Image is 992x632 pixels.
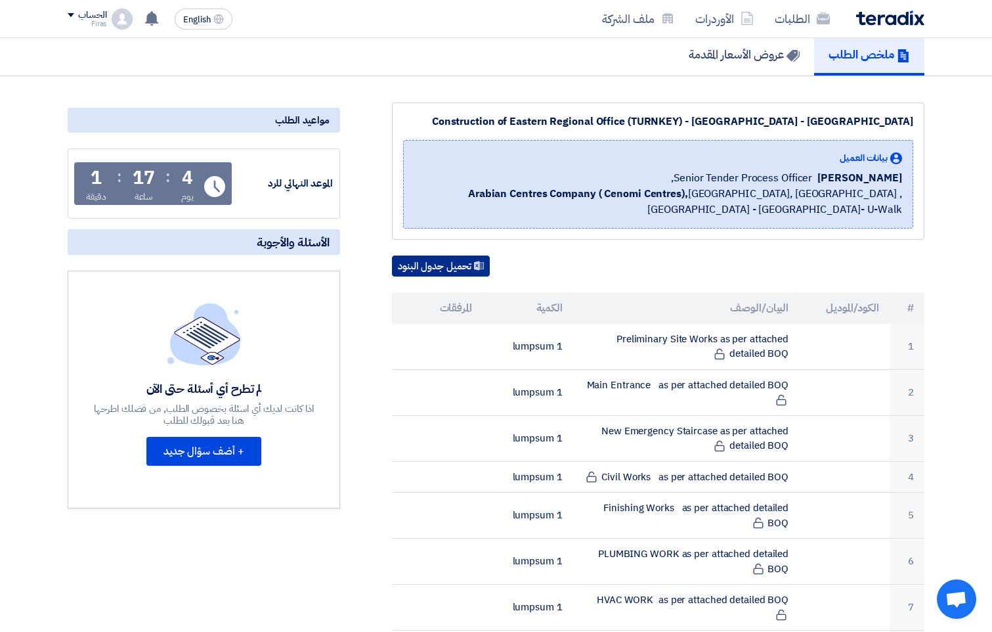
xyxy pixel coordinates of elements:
[890,493,924,539] td: 5
[592,3,685,34] a: ملف الشركة
[573,369,800,415] td: Main Entrance as per attached detailed BOQ
[890,585,924,631] td: 7
[182,169,193,187] div: 4
[573,585,800,631] td: HVAC WORK as per attached detailed BOQ
[167,303,241,365] img: empty_state_list.svg
[483,292,573,324] th: الكمية
[573,493,800,539] td: Finishing Works as per attached detailed BOQ
[799,292,890,324] th: الكود/الموديل
[483,369,573,415] td: 1 lumpsum
[146,437,261,466] button: + أضف سؤال جديد
[175,9,232,30] button: English
[890,461,924,493] td: 4
[483,539,573,585] td: 1 lumpsum
[890,324,924,370] td: 1
[403,114,913,129] div: Construction of Eastern Regional Office (TURNKEY) - [GEOGRAPHIC_DATA] - [GEOGRAPHIC_DATA]
[483,461,573,493] td: 1 lumpsum
[133,169,155,187] div: 17
[890,539,924,585] td: 6
[890,369,924,415] td: 2
[829,47,910,62] h5: ملخص الطلب
[483,493,573,539] td: 1 lumpsum
[414,186,902,217] span: [GEOGRAPHIC_DATA], [GEOGRAPHIC_DATA] ,[GEOGRAPHIC_DATA] - [GEOGRAPHIC_DATA]- U-Walk
[685,3,764,34] a: الأوردرات
[68,108,340,133] div: مواعيد الطلب
[68,20,106,28] div: Firas
[112,9,133,30] img: profile_test.png
[764,3,840,34] a: الطلبات
[93,381,316,396] div: لم تطرح أي أسئلة حتى الآن
[573,415,800,461] td: New Emergency Staircase as per attached detailed BOQ
[483,415,573,461] td: 1 lumpsum
[234,176,333,191] div: الموعد النهائي للرد
[86,190,106,204] div: دقيقة
[181,190,194,204] div: يوم
[890,415,924,461] td: 3
[817,170,902,186] span: [PERSON_NAME]
[674,34,814,76] a: عروض الأسعار المقدمة
[689,47,800,62] h5: عروض الأسعار المقدمة
[392,256,490,277] button: تحميل جدول البنود
[671,170,812,186] span: Senior Tender Process Officer,
[856,11,924,26] img: Teradix logo
[392,292,483,324] th: المرفقات
[483,585,573,631] td: 1 lumpsum
[135,190,154,204] div: ساعة
[165,165,170,189] div: :
[78,10,106,21] div: الحساب
[468,186,688,202] b: Arabian Centres Company ( Cenomi Centres),
[937,579,976,619] a: دردشة مفتوحة
[91,169,102,187] div: 1
[573,324,800,370] td: Preliminary Site Works as per attached detailed BOQ
[117,165,121,189] div: :
[814,34,924,76] a: ملخص الطلب
[573,539,800,585] td: PLUMBING WORK as per attached detailed BOQ
[890,292,924,324] th: #
[483,324,573,370] td: 1 lumpsum
[93,403,316,426] div: اذا كانت لديك أي اسئلة بخصوص الطلب, من فضلك اطرحها هنا بعد قبولك للطلب
[573,461,800,493] td: Civil Works as per attached detailed BOQ
[573,292,800,324] th: البيان/الوصف
[183,15,211,24] span: English
[840,151,888,165] span: بيانات العميل
[257,235,330,250] span: الأسئلة والأجوبة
